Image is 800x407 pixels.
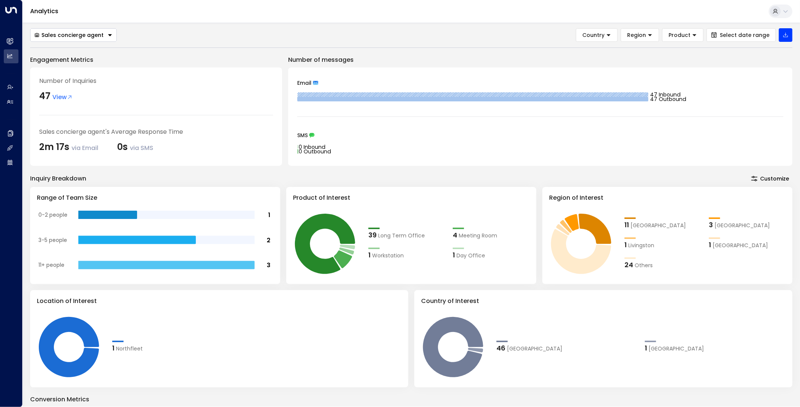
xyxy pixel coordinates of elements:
span: Livingston [628,242,654,249]
span: Select date range [720,32,769,38]
span: Region [627,32,646,38]
span: Northfleet [116,345,143,353]
div: Inquiry Breakdown [30,174,86,183]
div: 1 [624,240,627,250]
div: 1 [453,250,455,260]
tspan: 47 Outbound [650,95,687,103]
span: View [52,93,73,102]
div: 11London [624,220,701,230]
p: Conversion Metrics [30,395,792,404]
div: 24Others [624,260,701,270]
h3: Country of Interest [421,297,786,306]
div: 3Manchester [709,220,786,230]
span: United Kingdom [507,345,562,353]
span: London [631,222,686,230]
span: Meeting Room [459,232,497,240]
div: 1 [112,343,115,353]
tspan: 3-5 people [38,236,67,244]
div: 1 [645,343,647,353]
span: France [649,345,704,353]
div: 4 [453,230,457,240]
div: Button group with a nested menu [30,28,117,42]
p: Engagement Metrics [30,55,282,64]
span: via SMS [130,144,153,152]
div: Sales concierge agent [34,32,104,38]
span: Workstation [372,252,404,260]
tspan: 0 Outbound [299,148,331,155]
button: Sales concierge agent [30,28,117,42]
button: Customize [748,173,792,184]
div: Number of Inquiries [39,77,273,86]
button: Product [662,28,704,42]
span: Email [297,80,311,86]
div: 46United Kingdom [496,343,637,353]
div: 1France [645,343,786,353]
span: Manchester [715,222,770,230]
div: 1 [368,250,371,260]
tspan: 3 [267,261,270,269]
span: Others [635,262,653,269]
div: 11 [624,220,629,230]
div: 24 [624,260,633,270]
span: Leicester [713,242,768,249]
tspan: 11+ people [38,262,64,269]
h3: Region of Interest [549,193,786,202]
div: 1Day Office [453,250,530,260]
tspan: 2 [267,236,270,245]
a: Analytics [30,7,58,15]
h3: Location of Interest [37,297,402,306]
h3: Range of Team Size [37,193,273,202]
span: Product [669,32,690,38]
div: 47 [39,89,50,103]
div: SMS [297,133,783,138]
span: Long Term Office [378,232,425,240]
div: 2m 17s [39,140,98,154]
div: 1Livingston [624,240,701,250]
div: 1Northfleet [112,343,253,353]
button: Select date range [707,28,776,42]
tspan: 1 [268,211,270,219]
span: Country [582,32,605,38]
p: Number of messages [288,55,792,64]
div: 0s [117,140,153,154]
button: Country [576,28,618,42]
tspan: 47 Inbound [650,91,681,98]
div: 1 [709,240,711,250]
div: 39Long Term Office [368,230,445,240]
div: 3 [709,220,713,230]
div: 39 [368,230,377,240]
tspan: 0-2 people [38,211,67,219]
span: via Email [72,144,98,152]
button: Region [621,28,659,42]
div: 46 [496,343,505,353]
div: 1Leicester [709,240,786,250]
tspan: 0 Inbound [299,143,325,151]
h3: Product of Interest [293,193,530,202]
div: 1Workstation [368,250,445,260]
span: Day Office [456,252,485,260]
div: Sales concierge agent's Average Response Time [39,127,273,136]
div: 4Meeting Room [453,230,530,240]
